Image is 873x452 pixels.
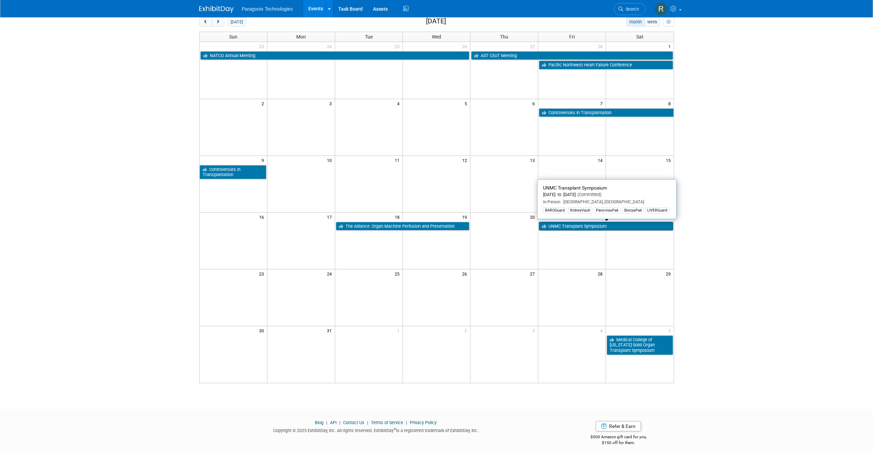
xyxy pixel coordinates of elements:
[315,420,323,425] a: Blog
[563,440,674,446] div: $150 off for them.
[396,99,403,108] span: 4
[199,426,553,434] div: Copyright © 2025 ExhibitDay, Inc. All rights reserved. ExhibitDay is a registered trademark of Ex...
[532,326,538,335] span: 3
[326,42,335,51] span: 24
[258,42,267,51] span: 23
[394,213,403,221] span: 18
[597,42,606,51] span: 28
[529,42,538,51] span: 27
[607,335,673,355] a: Medical College of [US_STATE] Solid Organ Transplant Symposium
[668,42,674,51] span: 1
[471,51,673,60] a: AST CEoT Meeting
[227,18,246,26] button: [DATE]
[532,99,538,108] span: 6
[529,213,538,221] span: 20
[668,326,674,335] span: 5
[394,42,403,51] span: 25
[261,156,267,164] span: 9
[461,156,470,164] span: 12
[645,207,669,214] div: LIVERGuard
[394,269,403,278] span: 25
[461,213,470,221] span: 19
[199,6,234,13] img: ExhibitDay
[326,213,335,221] span: 17
[626,18,645,26] button: month
[200,51,470,60] a: NATCO Annual Meeting
[500,34,508,40] span: Thu
[667,20,671,24] i: Personalize Calendar
[326,326,335,335] span: 31
[326,269,335,278] span: 24
[543,185,607,191] span: UNMC Transplant Symposium
[432,34,441,40] span: Wed
[404,420,409,425] span: |
[336,222,470,231] a: The Alliance: Organ Machine Perfusion and Preservation
[464,99,470,108] span: 5
[296,34,306,40] span: Mon
[200,165,266,179] a: Controversies in Transplantation
[644,18,660,26] button: week
[599,326,606,335] span: 4
[543,192,671,198] div: [DATE] to [DATE]
[258,269,267,278] span: 23
[665,156,674,164] span: 15
[665,269,674,278] span: 29
[529,156,538,164] span: 13
[539,108,673,117] a: Controversies in Transplantation
[426,18,446,25] h2: [DATE]
[622,207,644,214] div: SherpaPak
[539,61,673,69] a: Pacific Northwest Heart Failure Conference
[561,200,644,204] span: [GEOGRAPHIC_DATA], [GEOGRAPHIC_DATA]
[464,326,470,335] span: 2
[668,99,674,108] span: 8
[343,420,364,425] a: Contact Us
[329,99,335,108] span: 3
[410,420,437,425] a: Privacy Policy
[258,326,267,335] span: 30
[594,207,620,214] div: PancreasPak
[338,420,342,425] span: |
[371,420,403,425] a: Terms of Service
[261,99,267,108] span: 2
[330,420,337,425] a: API
[543,200,561,204] span: In-Person
[568,207,593,214] div: KidneyVault
[663,18,674,26] button: myCustomButton
[229,34,237,40] span: Sun
[365,420,370,425] span: |
[576,192,601,197] span: (Committed)
[636,34,643,40] span: Sat
[394,156,403,164] span: 11
[596,421,641,431] a: Refer & Earn
[258,213,267,221] span: 16
[654,2,668,15] img: Rachel Jenkins
[569,34,575,40] span: Fri
[529,269,538,278] span: 27
[199,18,212,26] button: prev
[242,6,293,12] span: Paragonix Technologies
[365,34,373,40] span: Tue
[326,156,335,164] span: 10
[539,222,673,231] a: UNMC Transplant Symposium
[614,3,646,15] a: Search
[461,269,470,278] span: 26
[212,18,224,26] button: next
[461,42,470,51] span: 26
[563,430,674,445] div: $500 Amazon gift card for you,
[599,99,606,108] span: 7
[597,269,606,278] span: 28
[396,326,403,335] span: 1
[597,156,606,164] span: 14
[394,427,396,431] sup: ®
[324,420,329,425] span: |
[543,207,567,214] div: BAROGuard
[623,7,639,12] span: Search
